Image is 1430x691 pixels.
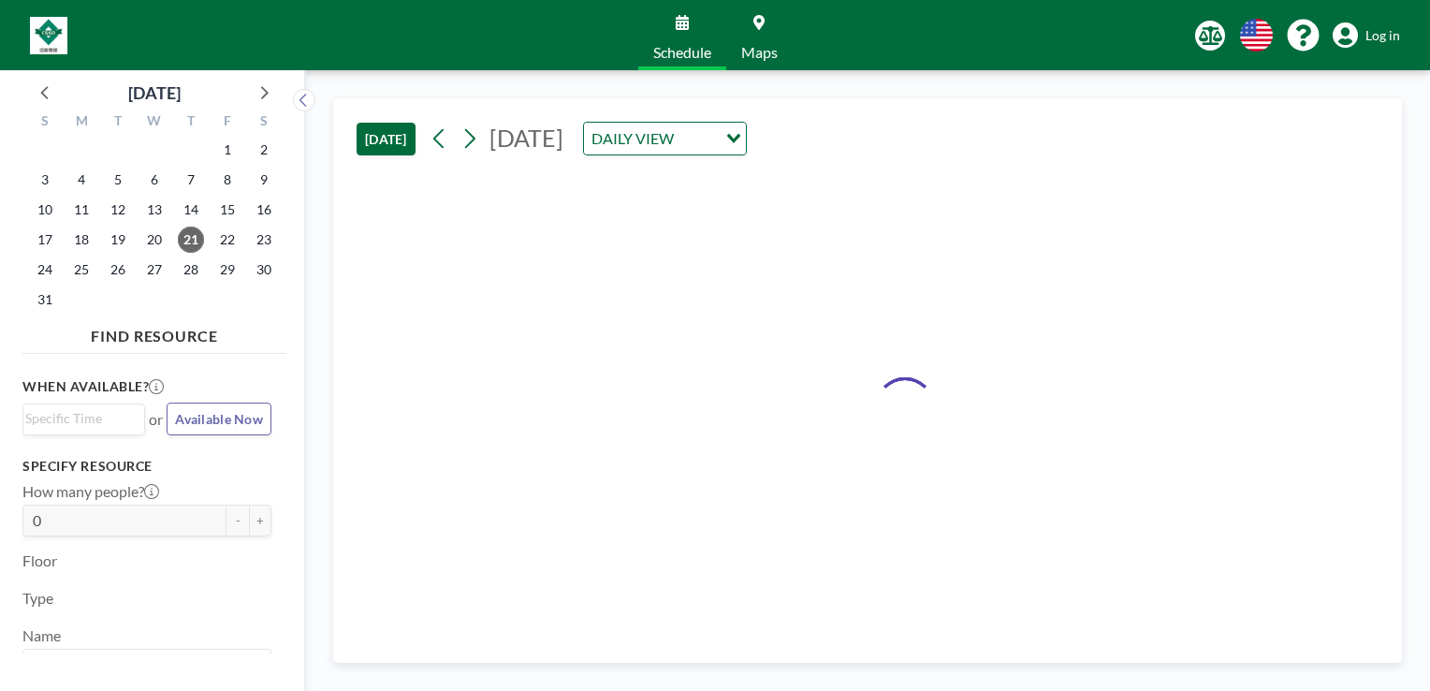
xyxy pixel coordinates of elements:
[175,411,263,427] span: Available Now
[32,257,58,283] span: Sunday, August 24, 2025
[137,110,173,135] div: W
[22,458,271,475] h3: Specify resource
[105,227,131,253] span: Tuesday, August 19, 2025
[141,227,168,253] span: Wednesday, August 20, 2025
[1333,22,1400,49] a: Log in
[32,197,58,223] span: Sunday, August 10, 2025
[1365,27,1400,44] span: Log in
[68,257,95,283] span: Monday, August 25, 2025
[141,167,168,193] span: Wednesday, August 6, 2025
[25,654,260,678] input: Search for option
[249,505,271,537] button: +
[68,197,95,223] span: Monday, August 11, 2025
[178,227,204,253] span: Thursday, August 21, 2025
[64,110,100,135] div: M
[30,17,67,54] img: organization-logo
[214,227,241,253] span: Friday, August 22, 2025
[22,626,61,645] label: Name
[251,197,277,223] span: Saturday, August 16, 2025
[22,551,57,570] label: Floor
[209,110,245,135] div: F
[32,287,58,313] span: Sunday, August 31, 2025
[679,126,715,151] input: Search for option
[128,80,181,106] div: [DATE]
[251,137,277,163] span: Saturday, August 2, 2025
[214,167,241,193] span: Friday, August 8, 2025
[22,589,53,608] label: Type
[245,110,282,135] div: S
[23,404,144,433] div: Search for option
[251,227,277,253] span: Saturday, August 23, 2025
[251,257,277,283] span: Saturday, August 30, 2025
[68,167,95,193] span: Monday, August 4, 2025
[27,110,64,135] div: S
[251,167,277,193] span: Saturday, August 9, 2025
[653,45,711,60] span: Schedule
[149,410,163,429] span: or
[226,505,249,537] button: -
[105,197,131,223] span: Tuesday, August 12, 2025
[489,124,563,152] span: [DATE]
[214,257,241,283] span: Friday, August 29, 2025
[172,110,209,135] div: T
[178,257,204,283] span: Thursday, August 28, 2025
[22,482,159,501] label: How many people?
[584,123,746,154] div: Search for option
[25,408,134,429] input: Search for option
[214,137,241,163] span: Friday, August 1, 2025
[588,126,678,151] span: DAILY VIEW
[22,319,286,345] h4: FIND RESOURCE
[32,227,58,253] span: Sunday, August 17, 2025
[357,123,416,155] button: [DATE]
[68,227,95,253] span: Monday, August 18, 2025
[105,257,131,283] span: Tuesday, August 26, 2025
[141,197,168,223] span: Wednesday, August 13, 2025
[167,403,271,435] button: Available Now
[741,45,778,60] span: Maps
[178,167,204,193] span: Thursday, August 7, 2025
[178,197,204,223] span: Thursday, August 14, 2025
[23,650,270,682] div: Search for option
[105,167,131,193] span: Tuesday, August 5, 2025
[141,257,168,283] span: Wednesday, August 27, 2025
[32,167,58,193] span: Sunday, August 3, 2025
[214,197,241,223] span: Friday, August 15, 2025
[100,110,137,135] div: T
